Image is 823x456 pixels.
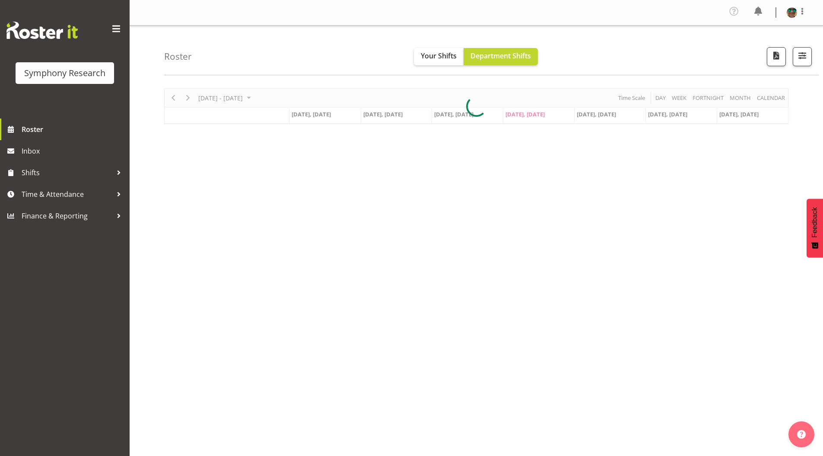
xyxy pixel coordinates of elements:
[797,430,806,439] img: help-xxl-2.png
[22,209,112,222] span: Finance & Reporting
[22,166,112,179] span: Shifts
[22,123,125,136] span: Roster
[22,145,125,157] span: Inbox
[164,51,192,61] h4: Roster
[807,199,823,257] button: Feedback - Show survey
[470,51,531,61] span: Department Shifts
[421,51,457,61] span: Your Shifts
[464,48,538,65] button: Department Shifts
[767,47,786,66] button: Download a PDF of the roster according to the set date range.
[414,48,464,65] button: Your Shifts
[6,22,78,39] img: Rosterit website logo
[24,67,105,80] div: Symphony Research
[793,47,812,66] button: Filter Shifts
[22,188,112,201] span: Time & Attendance
[811,207,819,238] span: Feedback
[787,7,797,18] img: said-a-husainf550afc858a57597b0cc8f557ce64376.png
